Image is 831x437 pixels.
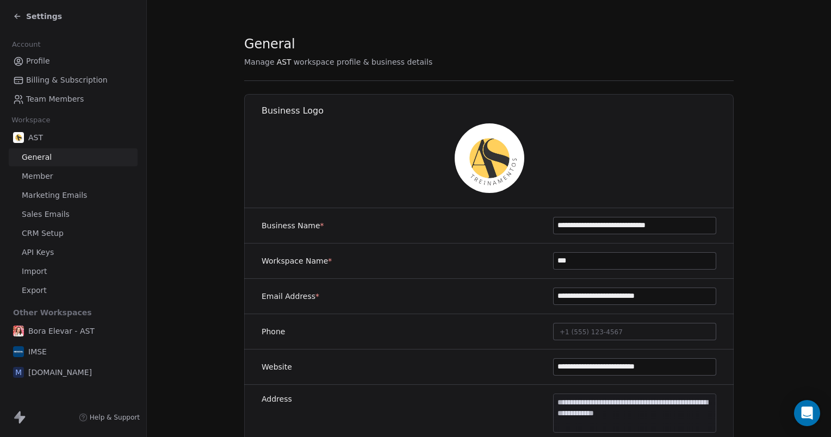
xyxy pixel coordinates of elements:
[13,346,24,357] img: RENNOVE.png
[79,413,140,422] a: Help & Support
[26,93,84,105] span: Team Members
[26,55,50,67] span: Profile
[455,123,524,193] img: Logo%202022%20quad.jpg
[13,367,24,378] span: m
[28,346,47,357] span: IMSE
[262,394,292,404] label: Address
[262,361,292,372] label: Website
[244,57,275,67] span: Manage
[9,52,138,70] a: Profile
[9,244,138,261] a: API Keys
[7,112,55,128] span: Workspace
[22,152,52,163] span: General
[794,400,820,426] div: Open Intercom Messenger
[9,90,138,108] a: Team Members
[13,11,62,22] a: Settings
[553,323,716,340] button: +1 (555) 123-4567
[22,228,64,239] span: CRM Setup
[9,167,138,185] a: Member
[262,220,324,231] label: Business Name
[26,11,62,22] span: Settings
[22,266,47,277] span: Import
[9,304,96,321] span: Other Workspaces
[90,413,140,422] span: Help & Support
[9,186,138,204] a: Marketing Emails
[9,263,138,280] a: Import
[13,132,24,143] img: Logo%202022%20quad.jpg
[28,326,95,336] span: Bora Elevar - AST
[244,36,295,52] span: General
[560,328,623,336] span: +1 (555) 123-4567
[9,282,138,299] a: Export
[294,57,433,67] span: workspace profile & business details
[26,74,108,86] span: Billing & Subscription
[262,291,319,302] label: Email Address
[277,57,292,67] span: AST
[22,285,47,296] span: Export
[262,255,332,266] label: Workspace Name
[22,209,70,220] span: Sales Emails
[22,171,53,182] span: Member
[9,205,138,223] a: Sales Emails
[22,190,87,201] span: Marketing Emails
[7,36,45,53] span: Account
[28,132,43,143] span: AST
[9,224,138,242] a: CRM Setup
[9,71,138,89] a: Billing & Subscription
[9,148,138,166] a: General
[22,247,54,258] span: API Keys
[13,326,24,336] img: Amanda%202024.png
[262,326,285,337] label: Phone
[262,105,734,117] h1: Business Logo
[28,367,92,378] span: [DOMAIN_NAME]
